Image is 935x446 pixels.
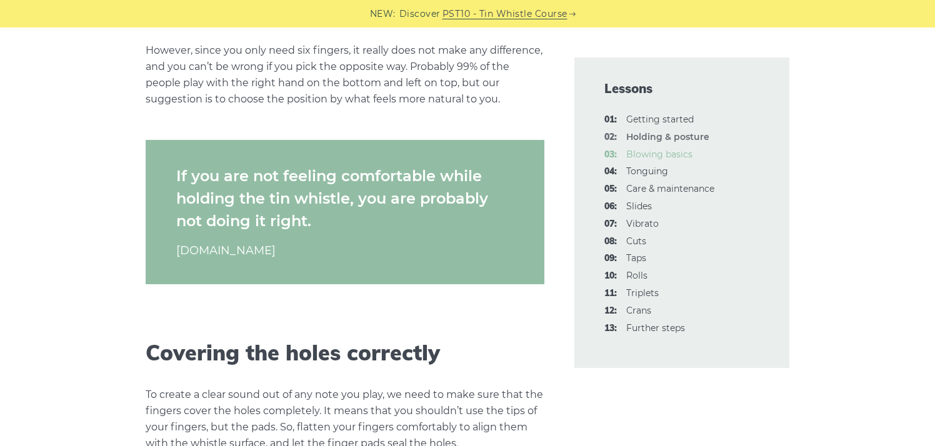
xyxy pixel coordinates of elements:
[626,149,692,160] a: 03:Blowing basics
[442,7,567,21] a: PST10 - Tin Whistle Course
[626,201,652,212] a: 06:Slides
[604,182,617,197] span: 05:
[370,7,396,21] span: NEW:
[626,166,668,177] a: 04:Tonguing
[626,252,646,264] a: 09:Taps
[146,340,544,366] h2: Covering the holes correctly
[626,131,709,142] strong: Holding & posture
[604,304,617,319] span: 12:
[604,80,759,97] span: Lessons
[626,218,659,229] a: 07:Vibrato
[604,269,617,284] span: 10:
[626,183,714,194] a: 05:Care & maintenance
[626,305,651,316] a: 12:Crans
[604,217,617,232] span: 07:
[626,270,647,281] a: 10:Rolls
[604,251,617,266] span: 09:
[146,42,544,107] p: However, since you only need six fingers, it really does not make any difference, and you can’t b...
[176,165,514,232] p: If you are not feeling comfortable while holding the tin whistle, you are probably not doing it r...
[626,235,646,247] a: 08:Cuts
[626,322,685,334] a: 13:Further steps
[626,114,694,125] a: 01:Getting started
[176,242,514,259] cite: [DOMAIN_NAME]
[604,199,617,214] span: 06:
[604,164,617,179] span: 04:
[604,234,617,249] span: 08:
[604,286,617,301] span: 11:
[399,7,441,21] span: Discover
[604,112,617,127] span: 01:
[604,147,617,162] span: 03:
[626,287,659,299] a: 11:Triplets
[604,130,617,145] span: 02:
[604,321,617,336] span: 13:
